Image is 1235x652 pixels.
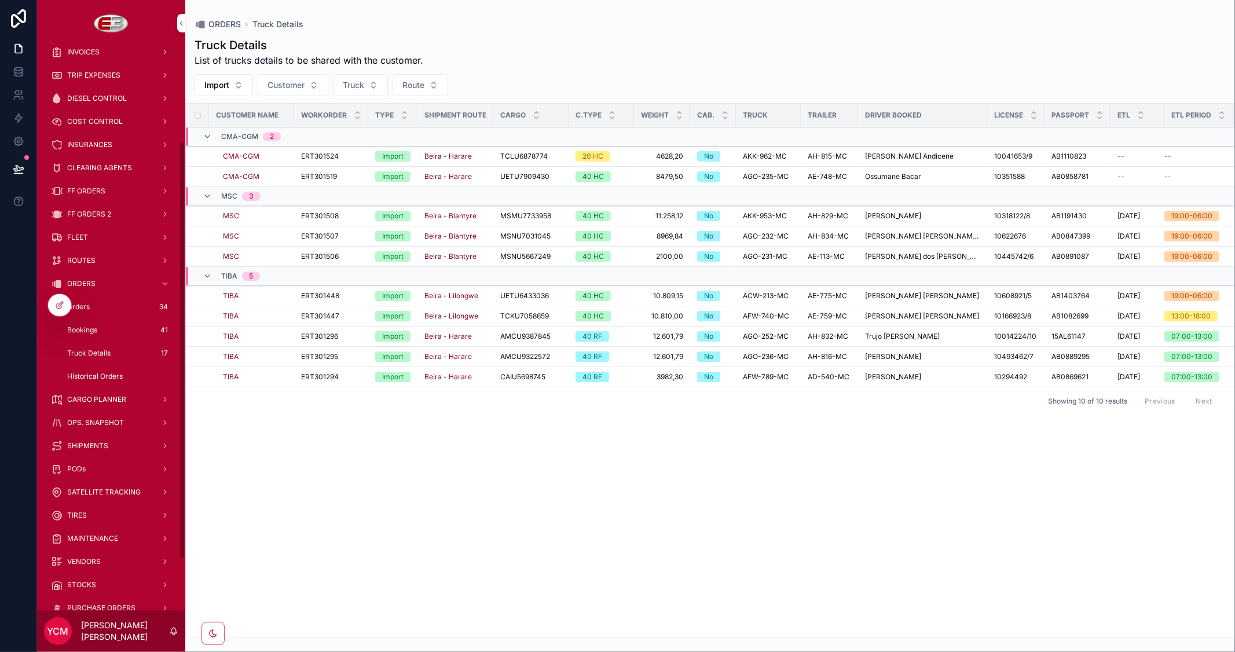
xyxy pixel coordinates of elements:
div: 07:00-13:00 [1171,372,1212,382]
span: TCKU7058659 [500,312,549,321]
span: TRIP EXPENSES [67,71,120,80]
div: 19:00-06:00 [1171,291,1212,301]
div: scrollable content [37,46,185,610]
a: FLEET [44,227,178,248]
span: AE-748-MC [808,172,847,181]
div: 40 HC [582,291,604,301]
a: Bookings41 [58,320,178,340]
span: COST CONTROL [67,117,123,126]
span: ERT301524 [301,152,339,161]
span: [DATE] [1117,232,1140,241]
span: VENDORS [67,557,101,566]
span: UETU7909430 [500,172,549,181]
div: 17 [157,346,171,360]
span: Historical Orders [67,372,123,381]
a: CARGO PLANNER [44,389,178,410]
span: ERT301296 [301,332,338,341]
span: Cargo [500,111,526,120]
span: Import [204,79,229,91]
a: INVOICES [44,42,178,63]
span: Orders [67,302,90,312]
span: 10294492 [994,372,1027,382]
span: 15AL61147 [1051,332,1086,341]
span: 11.258,12 [641,211,683,221]
a: TIBA [223,352,239,361]
button: Select Button [333,74,388,96]
a: MSC [223,232,239,241]
a: MSC [223,211,239,221]
span: Bookings [67,325,97,335]
a: CMA-CGM [223,152,259,161]
div: Import [382,151,404,162]
div: Import [382,231,404,241]
div: Import [382,171,404,182]
span: TIRES [67,511,87,520]
span: Driver Booked [865,111,922,120]
span: 10445742/6 [994,252,1034,261]
a: PODs [44,459,178,479]
a: TIBA [223,312,239,321]
span: TIBA [221,272,237,281]
span: Passport [1051,111,1089,120]
span: MSNU7031045 [500,232,551,241]
div: Import [382,331,404,342]
span: PURCHASE ORDERS [67,603,135,613]
span: AH-829-MC [808,211,848,221]
a: ORDERS [44,273,178,294]
span: Shipment Route [424,111,486,120]
span: ERT301448 [301,291,339,301]
a: COST CONTROL [44,111,178,132]
span: MSMU7733958 [500,211,551,221]
span: ERT301447 [301,312,339,321]
div: No [704,291,713,301]
span: Beira - Harare [424,172,472,181]
span: [PERSON_NAME] Andicene [865,152,954,161]
div: Import [382,372,404,382]
div: 2 [270,132,274,141]
div: No [704,151,713,162]
span: AFW-740-MC [743,312,789,321]
a: Historical Orders [58,366,178,387]
span: Beira - Blantyre [424,252,477,261]
a: Truck Details17 [58,343,178,364]
span: AB0869621 [1051,372,1089,382]
div: No [704,351,713,362]
span: C.Type [576,111,602,120]
div: 07:00-13:00 [1171,331,1212,342]
span: Trailer [808,111,837,120]
span: 10014224/10 [994,332,1036,341]
span: Customer Name [216,111,278,120]
a: Beira - Harare [424,152,472,161]
span: [PERSON_NAME] dos [PERSON_NAME] [865,252,980,261]
span: AGO-235-MC [743,172,789,181]
span: AH-834-MC [808,232,849,241]
a: Beira - Harare [424,332,472,341]
span: AGO-231-MC [743,252,787,261]
div: 40 HC [582,171,604,182]
span: AFW-789-MC [743,372,789,382]
span: INVOICES [67,47,100,57]
span: Beira - Harare [424,372,472,382]
span: -- [1164,152,1171,161]
div: 41 [157,323,171,337]
span: FLEET [67,233,88,242]
span: SATELLITE TRACKING [67,488,141,497]
span: [PERSON_NAME] [865,211,921,221]
div: 40 RF [582,331,602,342]
span: Truck Details [252,19,303,30]
a: TRIP EXPENSES [44,65,178,86]
span: [DATE] [1117,332,1140,341]
span: ERT301519 [301,172,337,181]
span: 10.810,00 [641,312,683,321]
span: CAIU5698745 [500,372,545,382]
span: ETL [1117,111,1130,120]
span: [PERSON_NAME] [865,352,921,361]
button: Select Button [258,74,328,96]
span: CARGO PLANNER [67,395,126,404]
a: STOCKS [44,574,178,595]
a: DIESEL CONTROL [44,88,178,109]
span: Trujo [PERSON_NAME] [865,332,940,341]
a: FF ORDERS [44,181,178,202]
